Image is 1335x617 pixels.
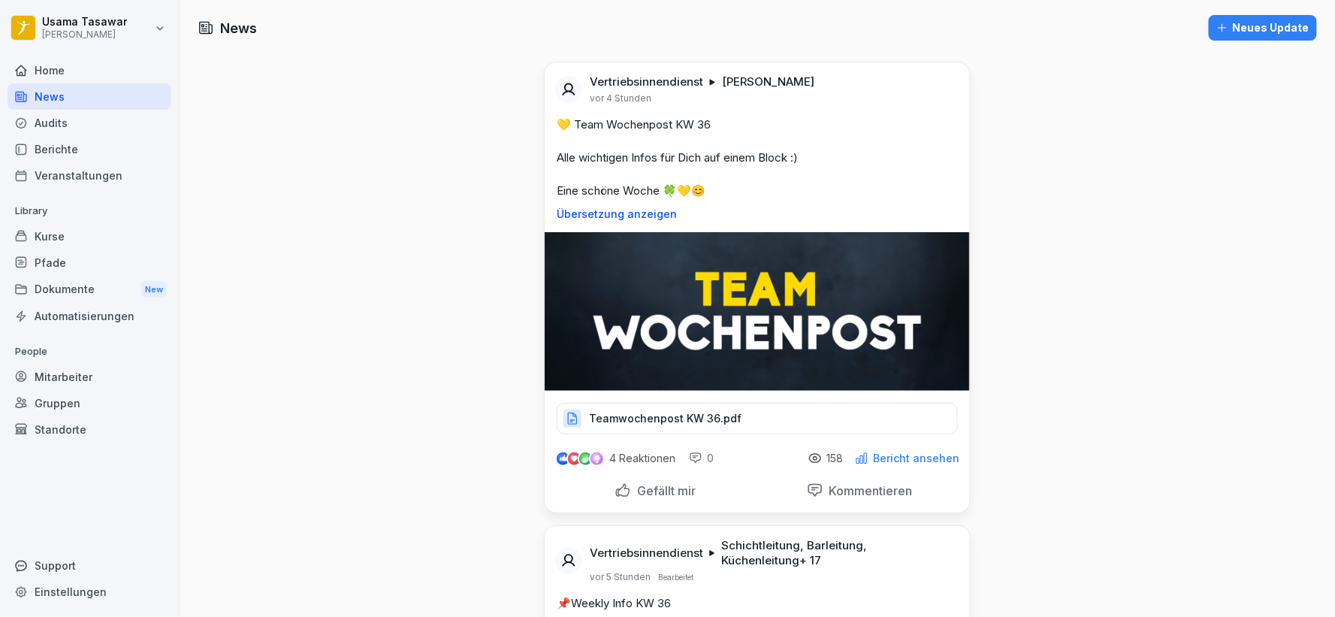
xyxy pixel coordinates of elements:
div: Neues Update [1216,20,1309,36]
p: [PERSON_NAME] [722,74,814,89]
img: iw3r0wiqlwdtw8hfnx4k8z5m.png [545,232,970,391]
p: Library [8,199,171,223]
a: Berichte [8,136,171,162]
img: inspiring [590,452,603,465]
p: Bearbeitet [658,571,693,583]
a: News [8,83,171,110]
h1: News [220,18,257,38]
a: Gruppen [8,390,171,416]
p: Kommentieren [823,483,913,498]
a: Standorte [8,416,171,443]
p: vor 5 Stunden [590,571,651,583]
p: Gefällt mir [631,483,696,498]
a: Einstellungen [8,579,171,605]
a: Automatisierungen [8,303,171,329]
p: Teamwochenpost KW 36.pdf [589,411,741,426]
div: New [141,281,167,298]
a: DokumenteNew [8,276,171,304]
a: Pfade [8,250,171,276]
p: [PERSON_NAME] [42,29,127,40]
a: Teamwochenpost KW 36.pdf [557,416,958,431]
div: 0 [689,451,714,466]
div: Dokumente [8,276,171,304]
p: People [8,340,171,364]
p: Vertriebsinnendienst [590,74,703,89]
div: Support [8,552,171,579]
a: Home [8,57,171,83]
img: like [557,452,569,464]
p: 4 Reaktionen [609,452,675,464]
p: vor 4 Stunden [590,92,651,104]
button: Neues Update [1209,15,1317,41]
img: love [569,453,580,464]
p: Übersetzung anzeigen [557,208,958,220]
a: Kurse [8,223,171,250]
a: Mitarbeiter [8,364,171,390]
p: Bericht ansehen [873,452,959,464]
p: Schichtleitung, Barleitung, Küchenleitung + 17 [721,538,952,568]
a: Veranstaltungen [8,162,171,189]
p: 💛 Team Wochenpost KW 36 Alle wichtigen Infos für Dich auf einem Block :) Eine schöne Woche 🍀💛😊 [557,116,958,199]
a: Audits [8,110,171,136]
p: Vertriebsinnendienst [590,546,703,561]
p: Usama Tasawar [42,16,127,29]
img: celebrate [579,452,592,465]
p: 158 [826,452,843,464]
